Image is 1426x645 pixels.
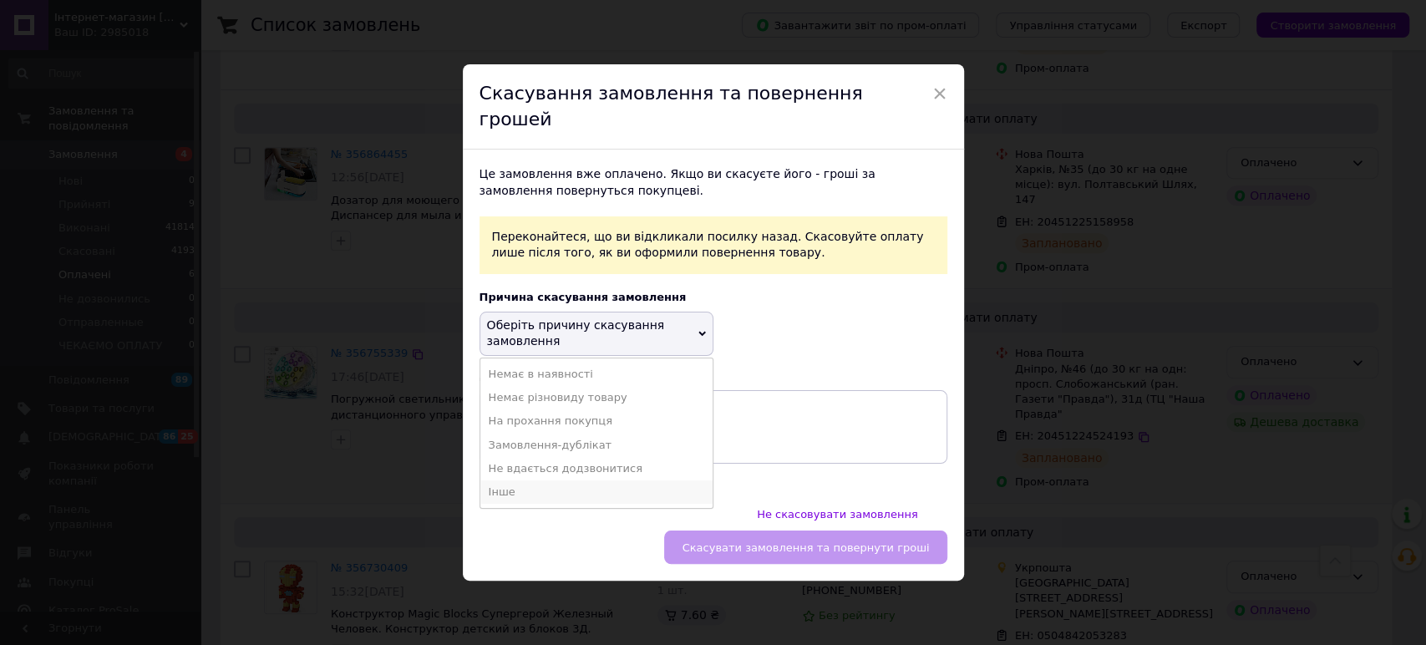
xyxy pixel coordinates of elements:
[480,457,713,480] li: Не вдається додзвонитися
[463,64,964,150] div: Скасування замовлення та повернення грошей
[480,480,713,504] li: Інше
[480,409,713,433] li: На прохання покупця
[487,318,665,348] span: Оберіть причину скасування замовлення
[932,79,947,108] span: ×
[480,291,947,303] div: Причина скасування замовлення
[480,369,947,382] div: Додатковий коментар
[739,497,936,531] button: Не скасовувати замовлення
[480,216,947,274] div: Переконайтеся, що ви відкликали посилку назад. Скасовуйте оплату лише після того, як ви оформили ...
[480,470,947,480] div: Залишилось символів: 255
[757,508,918,521] span: Не скасовувати замовлення
[480,363,713,386] li: Немає в наявності
[480,434,713,457] li: Замовлення-дублікат
[480,386,713,409] li: Немає різновиду товару
[480,166,947,199] div: Це замовлення вже оплачено. Якщо ви скасуєте його - гроші за замовлення повернуться покупцеві.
